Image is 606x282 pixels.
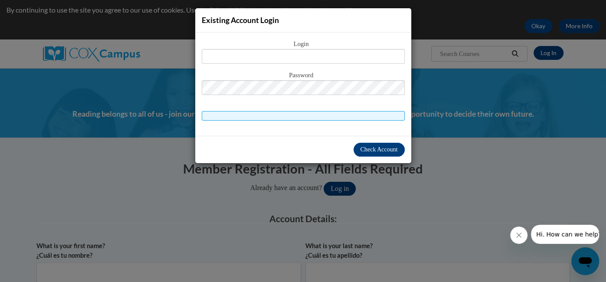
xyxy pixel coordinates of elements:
[202,16,279,25] span: Existing Account Login
[202,71,405,80] span: Password
[202,39,405,49] span: Login
[360,146,398,153] span: Check Account
[354,143,405,157] button: Check Account
[531,225,599,244] iframe: Message from company
[510,226,527,244] iframe: Close message
[5,6,70,13] span: Hi. How can we help?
